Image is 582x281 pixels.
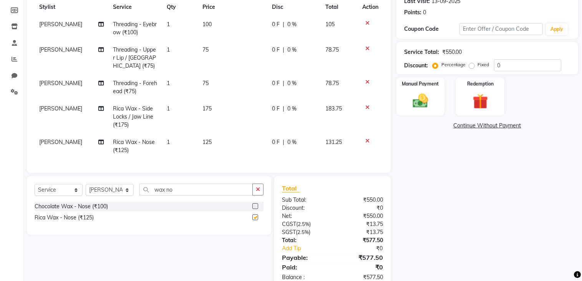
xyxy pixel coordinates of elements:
[39,21,82,28] span: [PERSON_NAME]
[39,80,82,87] span: [PERSON_NAME]
[113,80,157,95] span: Threading - Forehead (₹75)
[283,20,284,28] span: |
[467,80,494,87] label: Redemption
[113,105,153,128] span: Rica Wax - Side Locks / Jaw Line (₹175)
[332,196,388,204] div: ₹550.00
[298,221,309,227] span: 2.5%
[325,80,339,87] span: 78.75
[167,105,170,112] span: 1
[113,139,155,154] span: Rica Wax - Nose (₹125)
[276,220,332,228] div: ( )
[287,46,297,54] span: 0 %
[272,20,280,28] span: 0 F
[283,79,284,87] span: |
[287,79,297,87] span: 0 %
[202,21,212,28] span: 100
[202,80,209,87] span: 75
[282,184,300,192] span: Total
[546,23,568,35] button: Apply
[276,228,332,236] div: ( )
[404,25,459,33] div: Coupon Code
[39,105,82,112] span: [PERSON_NAME]
[276,204,332,212] div: Discount:
[332,236,388,244] div: ₹577.50
[282,221,296,227] span: CGST
[408,92,433,110] img: _cash.svg
[35,202,108,211] div: Chocolate Wax - Nose (₹100)
[325,46,339,53] span: 78.75
[459,23,543,35] input: Enter Offer / Coupon Code
[332,220,388,228] div: ₹13.75
[332,204,388,212] div: ₹0
[35,214,94,222] div: Rica Wax - Nose (₹125)
[283,46,284,54] span: |
[272,105,280,113] span: 0 F
[342,244,389,253] div: ₹0
[441,61,466,68] label: Percentage
[202,105,212,112] span: 175
[276,263,332,272] div: Paid:
[442,48,462,56] div: ₹550.00
[325,105,342,112] span: 183.75
[272,46,280,54] span: 0 F
[287,138,297,146] span: 0 %
[287,105,297,113] span: 0 %
[272,79,280,87] span: 0 F
[282,229,296,236] span: SGST
[39,46,82,53] span: [PERSON_NAME]
[332,253,388,262] div: ₹577.50
[276,236,332,244] div: Total:
[423,8,426,17] div: 0
[325,21,335,28] span: 105
[276,196,332,204] div: Sub Total:
[276,212,332,220] div: Net:
[276,253,332,262] div: Payable:
[332,263,388,272] div: ₹0
[167,139,170,146] span: 1
[167,21,170,28] span: 1
[402,80,439,87] label: Manual Payment
[297,229,309,235] span: 2.5%
[332,212,388,220] div: ₹550.00
[167,46,170,53] span: 1
[404,48,439,56] div: Service Total:
[39,139,82,146] span: [PERSON_NAME]
[167,80,170,87] span: 1
[272,138,280,146] span: 0 F
[468,92,492,111] img: _gift.svg
[139,184,253,196] input: Search or Scan
[404,62,428,70] div: Discount:
[283,105,284,113] span: |
[283,138,284,146] span: |
[478,61,489,68] label: Fixed
[287,20,297,28] span: 0 %
[404,8,421,17] div: Points:
[113,46,156,69] span: Threading - Upper Lip / [GEOGRAPHIC_DATA] (₹75)
[113,21,157,36] span: Threading - Eyebrow (₹100)
[202,46,209,53] span: 75
[202,139,212,146] span: 125
[332,228,388,236] div: ₹13.75
[398,122,577,130] a: Continue Without Payment
[325,139,342,146] span: 131.25
[276,244,342,253] a: Add Tip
